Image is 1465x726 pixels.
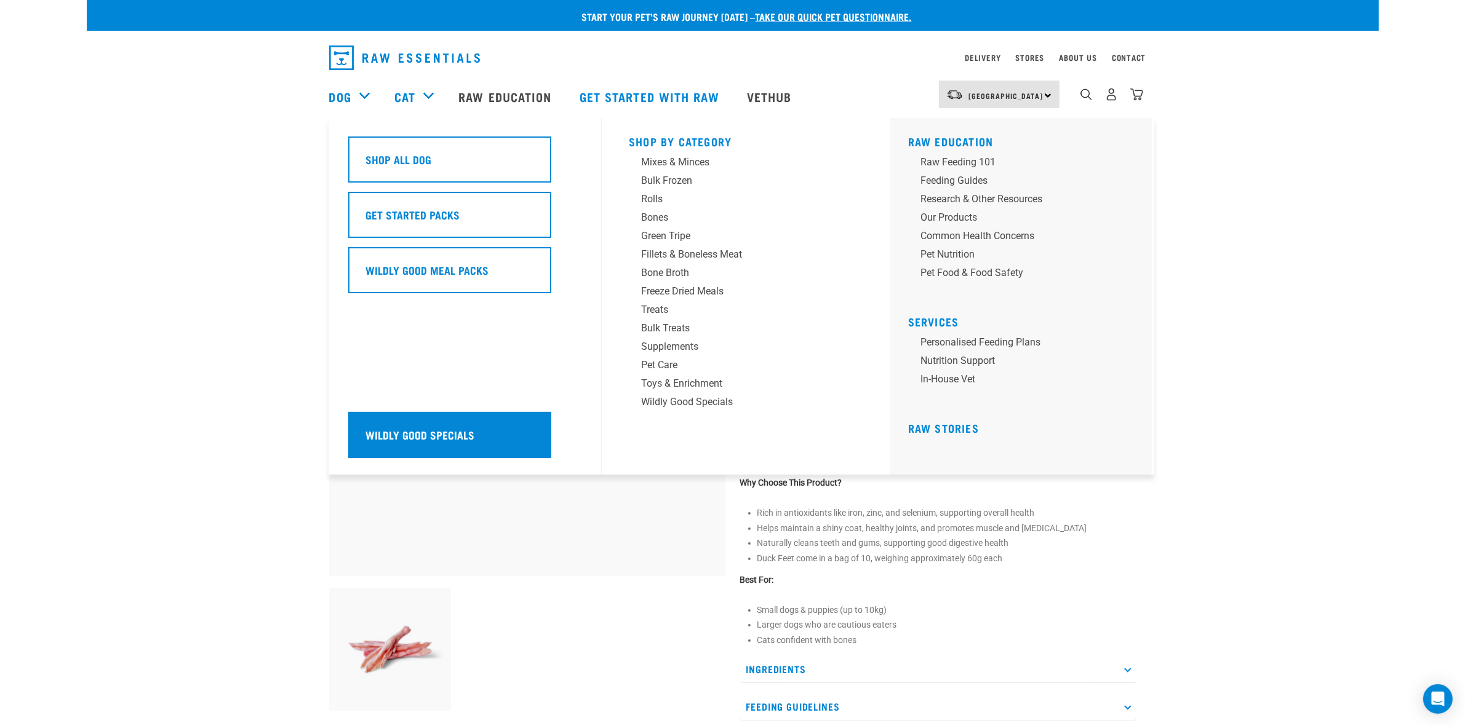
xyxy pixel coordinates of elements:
[756,14,912,19] a: take our quick pet questionnaire.
[641,210,833,225] div: Bones
[567,72,735,121] a: Get started with Raw
[641,229,833,243] div: Green Tripe
[1016,55,1045,60] a: Stores
[920,173,1112,188] div: Feeding Guides
[920,155,1112,170] div: Raw Feeding 101
[641,192,833,207] div: Rolls
[641,284,833,299] div: Freeze Dried Meals
[629,395,863,413] a: Wildly Good Specials
[366,207,460,223] h5: Get Started Packs
[348,136,582,192] a: Shop All Dog
[1080,89,1092,100] img: home-icon-1@2x.png
[757,537,1136,550] li: Naturally cleans teeth and gums, supporting good digestive health
[908,315,1142,325] h5: Services
[629,155,863,173] a: Mixes & Minces
[629,358,863,376] a: Pet Care
[394,87,415,106] a: Cat
[629,376,863,395] a: Toys & Enrichment
[740,655,1136,683] p: Ingredients
[908,210,1142,229] a: Our Products
[908,138,994,144] a: Raw Education
[348,192,582,247] a: Get Started Packs
[908,266,1142,284] a: Pet Food & Food Safety
[641,321,833,336] div: Bulk Treats
[920,229,1112,243] div: Common Health Concerns
[329,87,351,106] a: Dog
[629,266,863,284] a: Bone Broth
[969,93,1044,98] span: [GEOGRAPHIC_DATA]
[329,588,452,711] img: Raw Essentials Duck Feet Raw Meaty Bones For Dogs
[641,395,833,409] div: Wildly Good Specials
[757,522,1136,535] li: Helps maintain a shiny coat, healthy joints, and promotes muscle and [MEDICAL_DATA]
[348,412,582,467] a: Wildly Good Specials
[1105,88,1118,101] img: user.png
[757,604,1136,617] li: Small dogs & puppies (up to 10kg)
[1130,88,1143,101] img: home-icon@2x.png
[908,335,1142,353] a: Personalised Feeding Plans
[965,55,1000,60] a: Delivery
[908,229,1142,247] a: Common Health Concerns
[908,155,1142,173] a: Raw Feeding 101
[735,72,807,121] a: Vethub
[641,266,833,280] div: Bone Broth
[641,339,833,354] div: Supplements
[1059,55,1096,60] a: About Us
[641,247,833,262] div: Fillets & Boneless Meat
[908,247,1142,266] a: Pet Nutrition
[629,321,863,339] a: Bulk Treats
[641,358,833,373] div: Pet Care
[629,284,863,302] a: Freeze Dried Meals
[366,262,489,278] h5: Wildly Good Meal Packs
[87,72,1379,121] nav: dropdown navigation
[757,634,1136,647] li: Cats confident with bones
[740,575,774,585] strong: Best For:
[740,478,842,487] strong: Why Choose This Product?
[96,9,1388,24] p: Start your pet’s raw journey [DATE] –
[920,192,1112,207] div: Research & Other Resources
[319,41,1146,75] nav: dropdown navigation
[946,89,963,100] img: van-moving.png
[908,353,1142,372] a: Nutrition Support
[366,427,475,443] h5: Wildly Good Specials
[908,425,979,431] a: Raw Stories
[908,173,1142,192] a: Feeding Guides
[629,173,863,192] a: Bulk Frozen
[629,210,863,229] a: Bones
[446,72,567,121] a: Raw Education
[629,339,863,358] a: Supplements
[348,247,582,302] a: Wildly Good Meal Packs
[757,552,1136,565] li: Duck Feet come in a bag of 10, weighing approximately 60g each
[908,372,1142,390] a: In-house vet
[629,247,863,266] a: Fillets & Boneless Meat
[629,302,863,321] a: Treats
[920,210,1112,225] div: Our Products
[1112,55,1146,60] a: Contact
[366,151,432,167] h5: Shop All Dog
[329,45,480,70] img: Raw Essentials Logo
[920,266,1112,280] div: Pet Food & Food Safety
[629,229,863,247] a: Green Tripe
[641,302,833,317] div: Treats
[908,192,1142,210] a: Research & Other Resources
[920,247,1112,262] div: Pet Nutrition
[629,192,863,210] a: Rolls
[641,376,833,391] div: Toys & Enrichment
[757,507,1136,519] li: Rich in antioxidants like iron, zinc, and selenium, supporting overall health
[641,173,833,188] div: Bulk Frozen
[740,693,1136,720] p: Feeding Guidelines
[1423,684,1453,714] div: Open Intercom Messenger
[757,618,1136,631] li: Larger dogs who are cautious eaters
[629,135,863,145] h5: Shop By Category
[641,155,833,170] div: Mixes & Minces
